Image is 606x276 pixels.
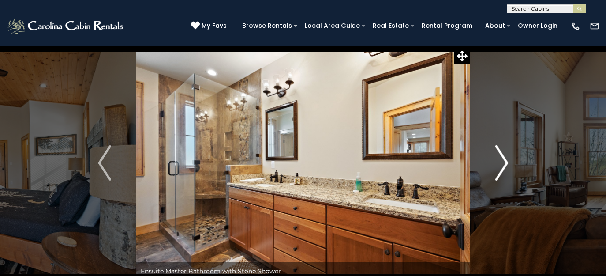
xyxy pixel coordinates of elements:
img: arrow [98,145,111,181]
a: Local Area Guide [300,19,364,33]
img: White-1-2.png [7,17,126,35]
span: My Favs [202,21,227,30]
a: About [481,19,509,33]
img: arrow [495,145,508,181]
img: mail-regular-white.png [590,21,599,31]
a: Browse Rentals [238,19,296,33]
a: My Favs [191,21,229,31]
a: Rental Program [417,19,477,33]
a: Owner Login [513,19,562,33]
a: Real Estate [368,19,413,33]
img: phone-regular-white.png [571,21,580,31]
